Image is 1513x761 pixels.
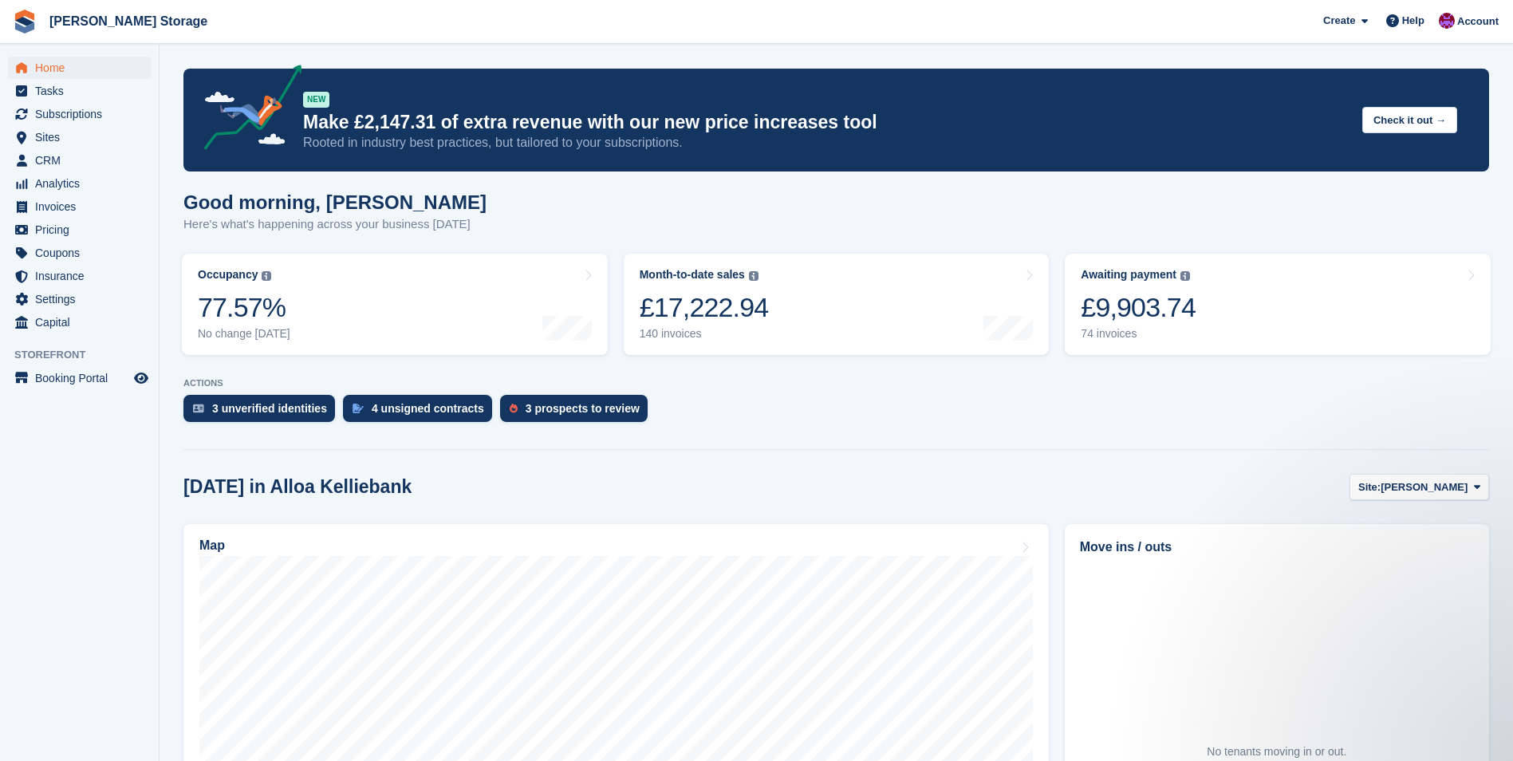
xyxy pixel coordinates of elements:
span: Booking Portal [35,367,131,389]
a: menu [8,80,151,102]
img: price-adjustments-announcement-icon-8257ccfd72463d97f412b2fc003d46551f7dbcb40ab6d574587a9cd5c0d94... [191,65,302,156]
a: menu [8,195,151,218]
a: menu [8,288,151,310]
a: menu [8,219,151,241]
a: 4 unsigned contracts [343,395,500,430]
a: menu [8,103,151,125]
h2: Move ins / outs [1080,538,1474,557]
img: contract_signature_icon-13c848040528278c33f63329250d36e43548de30e8caae1d1a13099fd9432cc5.svg [353,404,364,413]
h1: Good morning, [PERSON_NAME] [183,191,487,213]
span: Capital [35,311,131,333]
div: NEW [303,92,329,108]
div: No tenants moving in or out. [1207,743,1346,760]
div: £9,903.74 [1081,291,1196,324]
span: Site: [1358,479,1381,495]
span: Sites [35,126,131,148]
span: Storefront [14,347,159,363]
div: £17,222.94 [640,291,769,324]
img: icon-info-grey-7440780725fd019a000dd9b08b2336e03edf1995a4989e88bcd33f0948082b44.svg [1180,271,1190,281]
a: menu [8,172,151,195]
img: prospect-51fa495bee0391a8d652442698ab0144808aea92771e9ea1ae160a38d050c398.svg [510,404,518,413]
a: [PERSON_NAME] Storage [43,8,214,34]
div: 74 invoices [1081,327,1196,341]
a: Preview store [132,369,151,388]
img: icon-info-grey-7440780725fd019a000dd9b08b2336e03edf1995a4989e88bcd33f0948082b44.svg [262,271,271,281]
h2: Map [199,538,225,553]
div: 77.57% [198,291,290,324]
span: CRM [35,149,131,172]
p: Rooted in industry best practices, but tailored to your subscriptions. [303,134,1349,152]
button: Check it out → [1362,107,1457,133]
span: [PERSON_NAME] [1381,479,1468,495]
span: Invoices [35,195,131,218]
div: 3 unverified identities [212,402,327,415]
a: Month-to-date sales £17,222.94 140 invoices [624,254,1050,355]
span: Insurance [35,265,131,287]
div: No change [DATE] [198,327,290,341]
span: Help [1402,13,1424,29]
span: Settings [35,288,131,310]
span: Analytics [35,172,131,195]
img: Audra Whitelaw [1439,13,1455,29]
img: icon-info-grey-7440780725fd019a000dd9b08b2336e03edf1995a4989e88bcd33f0948082b44.svg [749,271,758,281]
span: Account [1457,14,1499,30]
p: Here's what's happening across your business [DATE] [183,215,487,234]
a: menu [8,57,151,79]
a: menu [8,265,151,287]
div: Awaiting payment [1081,268,1176,282]
div: Month-to-date sales [640,268,745,282]
span: Coupons [35,242,131,264]
div: 3 prospects to review [526,402,640,415]
a: menu [8,367,151,389]
span: Create [1323,13,1355,29]
img: verify_identity-adf6edd0f0f0b5bbfe63781bf79b02c33cf7c696d77639b501bdc392416b5a36.svg [193,404,204,413]
span: Subscriptions [35,103,131,125]
button: Site: [PERSON_NAME] [1349,474,1489,500]
span: Tasks [35,80,131,102]
p: ACTIONS [183,378,1489,388]
a: menu [8,149,151,172]
div: 140 invoices [640,327,769,341]
a: Occupancy 77.57% No change [DATE] [182,254,608,355]
img: stora-icon-8386f47178a22dfd0bd8f6a31ec36ba5ce8667c1dd55bd0f319d3a0aa187defe.svg [13,10,37,34]
a: 3 prospects to review [500,395,656,430]
a: 3 unverified identities [183,395,343,430]
a: menu [8,126,151,148]
a: menu [8,311,151,333]
div: Occupancy [198,268,258,282]
p: Make £2,147.31 of extra revenue with our new price increases tool [303,111,1349,134]
h2: [DATE] in Alloa Kelliebank [183,476,412,498]
a: Awaiting payment £9,903.74 74 invoices [1065,254,1491,355]
div: 4 unsigned contracts [372,402,484,415]
a: menu [8,242,151,264]
span: Pricing [35,219,131,241]
span: Home [35,57,131,79]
